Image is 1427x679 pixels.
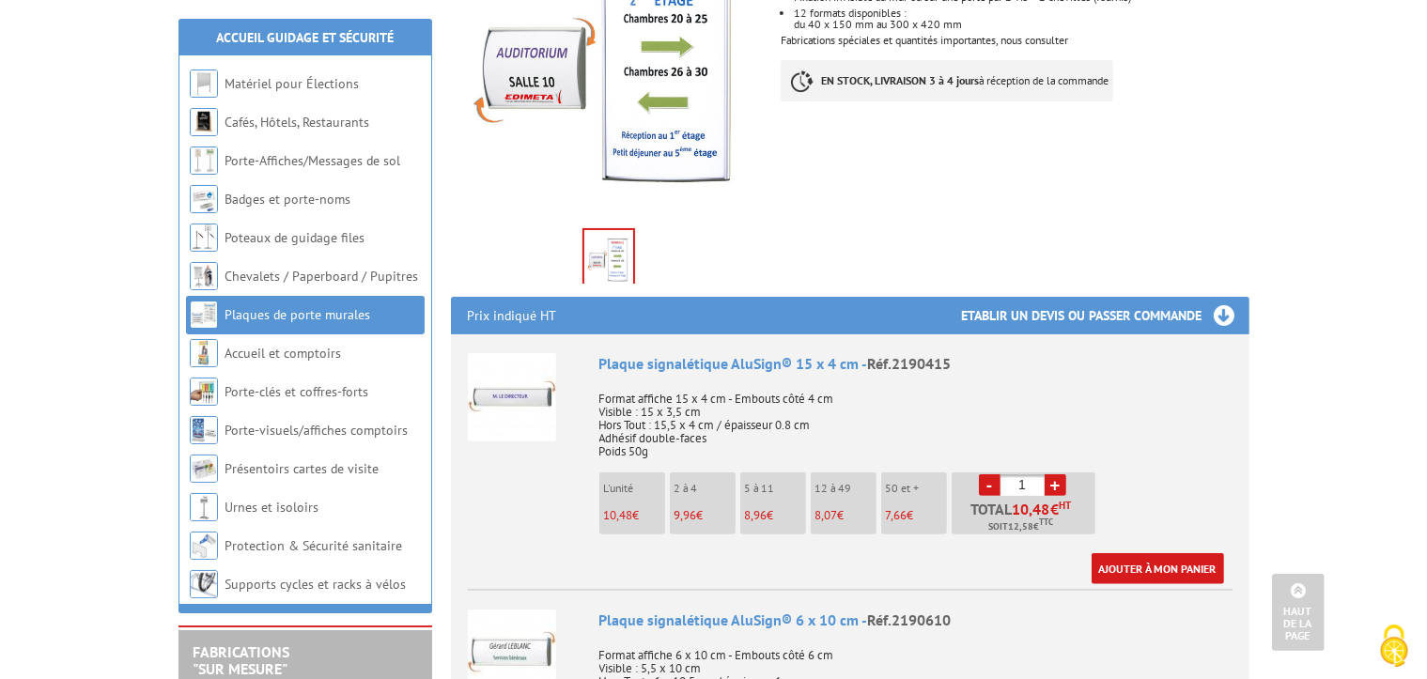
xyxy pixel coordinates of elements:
p: € [886,509,947,522]
span: 8,07 [815,507,838,523]
img: Protection & Sécurité sanitaire [190,532,218,560]
p: € [815,509,876,522]
p: 5 à 11 [745,482,806,495]
a: Porte-Affiches/Messages de sol [225,152,400,169]
a: Ajouter à mon panier [1092,553,1224,584]
div: Plaque signalétique AluSign® 6 x 10 cm - [599,610,1233,631]
p: 12 à 49 [815,482,876,495]
span: 10,48 [604,507,633,523]
p: € [675,509,736,522]
img: Matériel pour Élections [190,69,218,98]
sup: HT [1059,499,1071,512]
a: Accueil et comptoirs [225,345,341,362]
span: Soit € [988,519,1053,534]
img: Supports cycles et racks à vélos [190,570,218,598]
a: Urnes et isoloirs [225,499,318,516]
img: Poteaux de guidage files [190,224,218,252]
a: Cafés, Hôtels, Restaurants [225,114,369,131]
p: à réception de la commande [781,60,1113,101]
p: Total [956,502,1095,534]
sup: TTC [1039,517,1053,527]
a: Porte-clés et coffres-forts [225,383,368,400]
a: Présentoirs cartes de visite [225,460,379,477]
a: Protection & Sécurité sanitaire [225,537,402,554]
span: 12,58 [1008,519,1033,534]
h3: Etablir un devis ou passer commande [962,297,1249,334]
img: Présentoirs cartes de visite [190,455,218,483]
p: 50 et + [886,482,947,495]
img: Porte-clés et coffres-forts [190,378,218,406]
p: € [604,509,665,522]
span: 9,96 [675,507,697,523]
a: Supports cycles et racks à vélos [225,576,406,593]
img: Cafés, Hôtels, Restaurants [190,108,218,136]
span: € [1050,502,1059,517]
p: € [745,509,806,522]
p: Prix indiqué HT [468,297,557,334]
img: Porte-Affiches/Messages de sol [190,147,218,175]
strong: EN STOCK, LIVRAISON 3 à 4 jours [821,73,979,87]
img: Accueil et comptoirs [190,339,218,367]
p: 2 à 4 [675,482,736,495]
a: Plaques de porte murales [225,306,370,323]
span: Réf.2190610 [868,610,952,629]
p: L'unité [604,482,665,495]
a: Badges et porte-noms [225,191,350,208]
span: Réf.2190415 [868,354,952,373]
button: Cookies (fenêtre modale) [1361,615,1427,679]
img: Urnes et isoloirs [190,493,218,521]
img: Plaques de porte murales [190,301,218,329]
p: Fabrications spéciales et quantités importantes, nous consulter [781,35,1249,46]
a: + [1045,474,1066,496]
a: Porte-visuels/affiches comptoirs [225,422,408,439]
a: Matériel pour Élections [225,75,359,92]
a: - [979,474,1000,496]
a: FABRICATIONS"Sur Mesure" [193,642,289,678]
a: Accueil Guidage et Sécurité [216,29,394,46]
img: Chevalets / Paperboard / Pupitres [190,262,218,290]
img: plaques_de_porte_2190415_1.jpg [584,230,633,288]
img: Porte-visuels/affiches comptoirs [190,416,218,444]
div: Plaque signalétique AluSign® 15 x 4 cm - [599,353,1233,375]
span: 8,96 [745,507,768,523]
a: Chevalets / Paperboard / Pupitres [225,268,418,285]
a: Poteaux de guidage files [225,229,365,246]
span: 7,66 [886,507,907,523]
span: 10,48 [1012,502,1050,517]
img: Cookies (fenêtre modale) [1371,623,1418,670]
p: du 40 x 150 mm au 300 x 420 mm [794,19,1249,30]
p: Format affiche 15 x 4 cm - Embouts côté 4 cm Visible : 15 x 3,5 cm Hors Tout : 15,5 x 4 cm / épai... [599,379,1233,458]
img: Plaque signalétique AluSign® 15 x 4 cm [468,353,556,441]
p: 12 formats disponibles : [794,8,1249,19]
a: Haut de la page [1272,574,1325,651]
img: Badges et porte-noms [190,185,218,213]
